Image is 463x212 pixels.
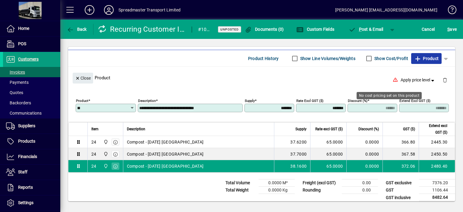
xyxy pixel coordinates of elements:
[443,1,455,21] a: Knowledge Base
[357,92,422,99] div: No cost pricing set on this product
[348,27,383,32] span: ost & Email
[422,24,435,34] span: Cancel
[245,99,255,103] mat-label: Supply
[383,160,419,172] td: 372.06
[102,163,109,169] span: 965 State Highway 2
[383,179,419,187] td: GST exclusive
[220,27,239,31] span: Unposted
[383,194,419,201] td: GST inclusive
[419,194,455,201] td: 8482.64
[399,99,430,103] mat-label: Extend excl GST ($)
[80,5,99,15] button: Add
[438,77,452,83] app-page-header-button: Delete
[290,151,307,157] span: 37.7000
[346,160,383,172] td: 0.0000
[102,139,109,145] span: 965 State Highway 2
[419,148,455,160] td: 2450.50
[91,151,96,157] div: 24
[6,80,29,85] span: Payments
[315,126,343,132] span: Rate excl GST ($)
[346,148,383,160] td: 0.0000
[383,187,419,194] td: GST
[6,70,25,74] span: Invoices
[358,126,379,132] span: Discount (%)
[290,163,307,169] span: 38.1600
[348,99,367,103] mat-label: Discount (%)
[18,185,33,190] span: Reports
[447,27,450,32] span: S
[6,100,31,105] span: Backorders
[71,75,95,81] app-page-header-button: Close
[18,57,39,62] span: Customers
[419,160,455,172] td: 2480.40
[342,179,378,187] td: 0.00
[76,99,88,103] mat-label: Product
[259,187,295,194] td: 0.0000 Kg
[447,24,457,34] span: ave
[299,55,355,62] label: Show Line Volumes/Weights
[423,122,447,136] span: Extend excl GST ($)
[3,180,60,195] a: Reports
[438,73,452,87] button: Delete
[18,139,35,144] span: Products
[68,67,455,89] div: Product
[98,24,186,34] div: Recurring Customer Invoice
[65,24,88,35] button: Back
[3,108,60,118] a: Communications
[6,111,42,115] span: Communications
[419,187,455,194] td: 1106.44
[246,53,281,64] button: Product History
[359,27,362,32] span: P
[18,154,37,159] span: Financials
[3,149,60,164] a: Financials
[222,187,259,194] td: Total Weight
[300,179,342,187] td: Freight (excl GST)
[91,163,96,169] div: 24
[414,54,439,63] span: Product
[3,165,60,180] a: Staff
[248,54,279,63] span: Product History
[91,139,96,145] div: 24
[300,187,342,194] td: Rounding
[295,24,336,35] button: Custom Fields
[18,123,35,128] span: Suppliers
[99,5,118,15] button: Profile
[403,126,415,132] span: GST ($)
[345,24,386,35] button: Post & Email
[222,179,259,187] td: Total Volume
[314,139,343,145] div: 65.0000
[3,77,60,87] a: Payments
[75,73,91,83] span: Close
[18,41,26,46] span: POS
[420,24,436,35] button: Cancel
[383,148,419,160] td: 367.58
[102,151,109,157] span: 965 State Highway 2
[398,75,438,86] button: Apply price level
[60,24,93,35] app-page-header-button: Back
[67,27,87,32] span: Back
[314,151,343,157] div: 65.0000
[314,163,343,169] div: 65.0000
[411,53,442,64] button: Product
[419,179,455,187] td: 7376.20
[346,136,383,148] td: 0.0000
[3,67,60,77] a: Invoices
[127,151,204,157] span: Compost - [DATE] [GEOGRAPHIC_DATA]
[373,55,408,62] label: Show Cost/Profit
[118,5,181,15] div: Spreadmaster Transport Limited
[138,99,156,103] mat-label: Description
[3,36,60,52] a: POS
[6,90,23,95] span: Quotes
[3,119,60,134] a: Suppliers
[127,126,145,132] span: Description
[245,27,284,32] span: Documents (0)
[198,25,210,34] div: #10289
[3,134,60,149] a: Products
[3,195,60,210] a: Settings
[3,98,60,108] a: Backorders
[127,139,204,145] span: Compost - [DATE] [GEOGRAPHIC_DATA]
[296,27,334,32] span: Custom Fields
[259,179,295,187] td: 0.0000 M³
[3,21,60,36] a: Home
[127,163,204,169] span: Compost - [DATE] [GEOGRAPHIC_DATA]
